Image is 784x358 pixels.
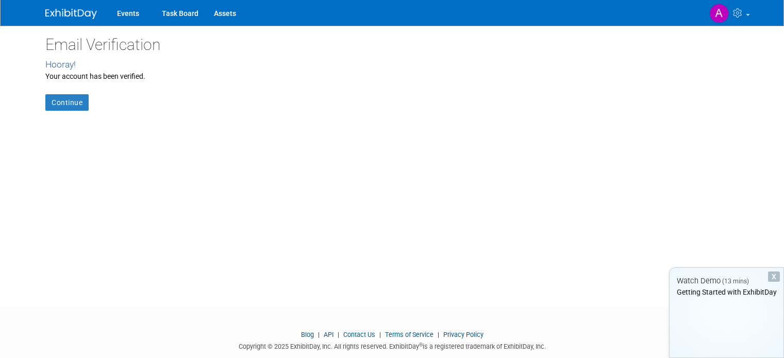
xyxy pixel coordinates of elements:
[324,331,333,338] a: API
[709,4,729,23] img: Alex Blackburne
[670,276,783,286] div: Watch Demo
[45,94,89,111] a: Continue
[301,331,314,338] a: Blog
[45,36,739,53] h2: Email Verification
[722,278,749,285] span: (13 mins)
[419,342,423,348] sup: ®
[670,287,783,297] div: Getting Started with ExhibitDay
[335,331,342,338] span: |
[45,71,739,81] div: Your account has been verified.
[435,331,442,338] span: |
[443,331,483,338] a: Privacy Policy
[768,271,780,282] div: Dismiss
[315,331,322,338] span: |
[45,9,97,19] img: ExhibitDay
[377,331,383,338] span: |
[45,58,739,71] div: Hooray!
[343,331,375,338] a: Contact Us
[385,331,433,338] a: Terms of Service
